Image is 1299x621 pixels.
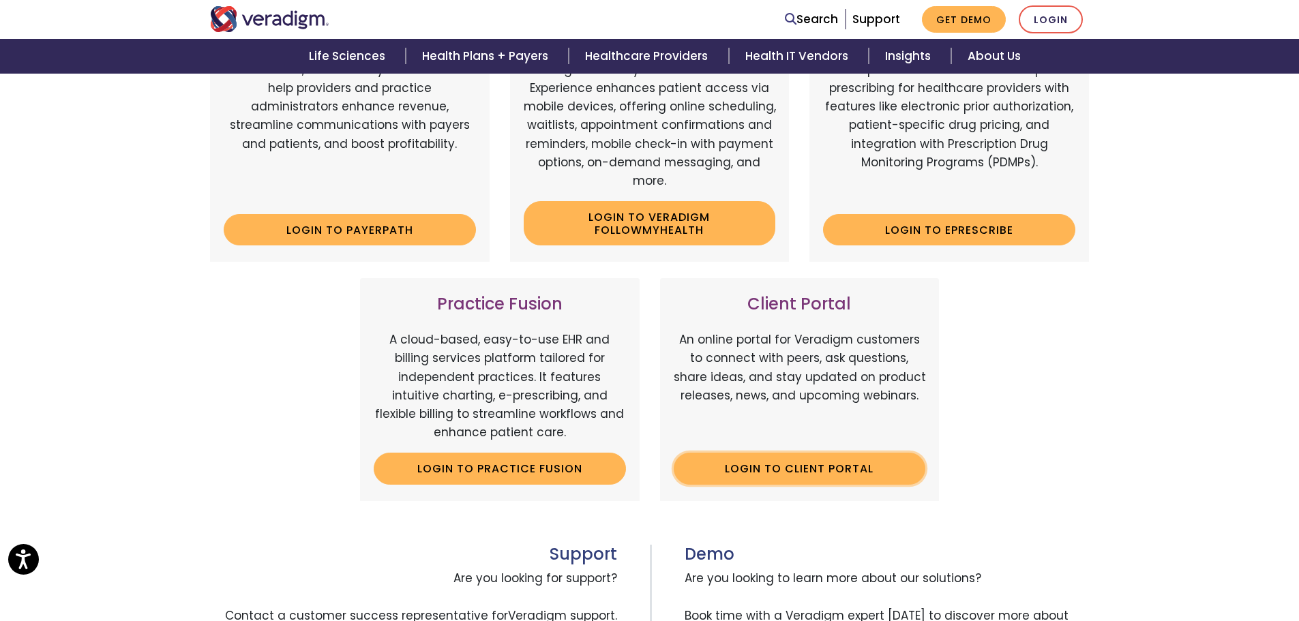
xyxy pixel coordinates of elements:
h3: Support [210,545,617,564]
a: Search [785,10,838,29]
p: An online portal for Veradigm customers to connect with peers, ask questions, share ideas, and st... [674,331,926,442]
p: Veradigm FollowMyHealth's Mobile Patient Experience enhances patient access via mobile devices, o... [524,61,776,190]
h3: Demo [685,545,1090,564]
a: Login [1019,5,1083,33]
a: Login to ePrescribe [823,214,1075,245]
a: Login to Veradigm FollowMyHealth [524,201,776,245]
a: Support [852,11,900,27]
p: A cloud-based, easy-to-use EHR and billing services platform tailored for independent practices. ... [374,331,626,442]
p: A comprehensive solution that simplifies prescribing for healthcare providers with features like ... [823,61,1075,204]
img: Veradigm logo [210,6,329,32]
a: Login to Client Portal [674,453,926,484]
a: Life Sciences [293,39,406,74]
a: Get Demo [922,6,1006,33]
a: About Us [951,39,1037,74]
h3: Practice Fusion [374,294,626,314]
a: Health IT Vendors [729,39,869,74]
a: Insights [869,39,951,74]
p: Web-based, user-friendly solutions that help providers and practice administrators enhance revenu... [224,61,476,204]
h3: Client Portal [674,294,926,314]
a: Health Plans + Payers [406,39,569,74]
a: Healthcare Providers [569,39,728,74]
a: Login to Payerpath [224,214,476,245]
a: Login to Practice Fusion [374,453,626,484]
